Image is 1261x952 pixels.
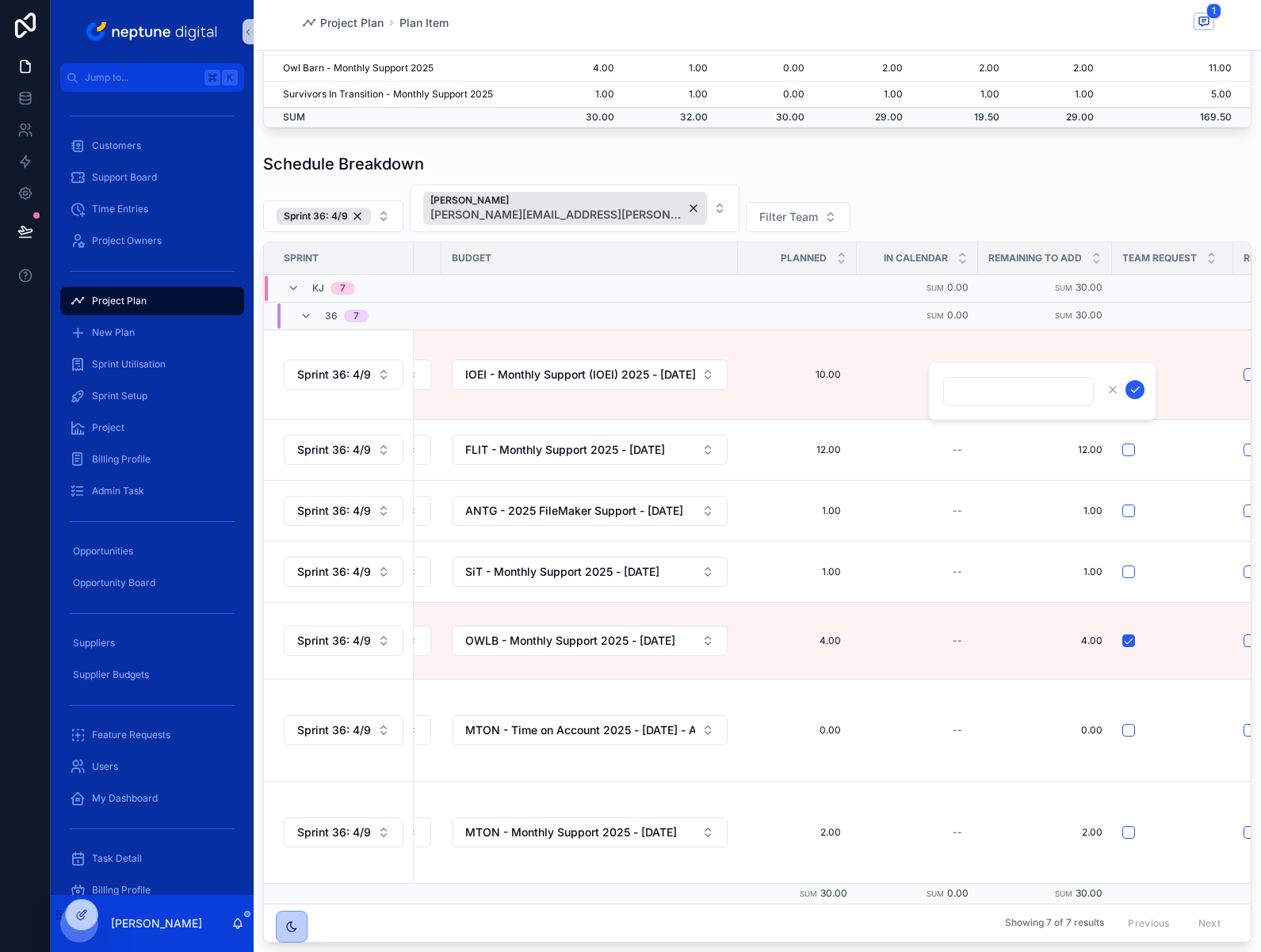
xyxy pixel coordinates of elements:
[325,310,338,322] span: 36
[452,626,728,656] button: Select Button
[754,634,841,647] span: 4.00
[988,826,1102,839] a: 2.00
[1009,55,1103,82] td: 2.00
[283,434,404,466] a: Select Button
[912,108,1009,127] td: 19.50
[754,444,841,456] span: 12.00
[283,556,404,588] a: Select Button
[953,826,962,839] div: --
[1206,3,1221,19] span: 1
[60,382,244,410] a: Sprint Setup
[60,844,244,873] a: Task Detail
[60,227,244,255] a: Project Owners
[410,185,739,232] button: Select Button
[283,359,404,390] a: Select Button
[1103,108,1251,127] td: 169.50
[988,565,1102,578] span: 1.00
[452,557,728,587] button: Select Button
[312,282,324,295] span: KJ
[451,495,728,527] a: Select Button
[263,200,403,232] button: Select Button
[927,311,944,320] small: Sum
[465,503,683,519] span: ANTG - 2025 FileMaker Support - [DATE]
[747,820,847,845] a: 2.00
[1009,82,1103,108] td: 1.00
[284,626,403,656] button: Select Button
[60,318,244,347] a: New Plan
[754,724,841,737] span: 0.00
[465,824,677,840] span: MTON - Monthly Support 2025 - [DATE]
[988,724,1102,737] a: 0.00
[353,310,359,322] div: 7
[60,661,244,689] a: Supplier Budgets
[717,55,814,82] td: 0.00
[747,362,847,387] a: 10.00
[953,634,962,647] div: --
[92,203,148,215] span: Time Entries
[83,19,222,44] img: App logo
[814,82,912,108] td: 1.00
[297,824,371,840] span: Sprint 36: 4/9
[1194,13,1214,32] button: 1
[1076,281,1102,293] span: 30.00
[60,163,244,192] a: Support Board
[60,195,244,223] a: Time Entries
[1055,284,1072,292] small: Sum
[73,545,133,558] span: Opportunities
[1055,889,1072,898] small: Sum
[60,445,244,474] a: Billing Profile
[224,71,236,84] span: K
[953,565,962,578] div: --
[60,477,244,505] a: Admin Task
[465,633,675,649] span: OWLB - Monthly Support 2025 - [DATE]
[92,234,162,247] span: Project Owners
[452,360,728,390] button: Select Button
[717,108,814,127] td: 30.00
[60,287,244,315] a: Project Plan
[297,442,371,458] span: Sprint 36: 4/9
[73,577,155,589] span: Opportunity Board
[60,721,244,749] a: Feature Requests
[60,350,244,379] a: Sprint Utilisation
[814,55,912,82] td: 2.00
[465,722,695,738] span: MTON - Time on Account 2025 - [DATE] - Ada Production Rewrite Extension - 5 days
[264,82,531,108] td: Survivors In Transition - Monthly Support 2025
[531,108,624,127] td: 30.00
[297,367,371,383] span: Sprint 36: 4/9
[927,284,944,292] small: Sum
[781,252,827,265] span: Planned
[988,505,1102,517] a: 1.00
[297,564,371,580] span: Sprint 36: 4/9
[866,628,969,653] a: --
[60,537,244,565] a: Opportunities
[452,435,728,465] button: Select Button
[92,358,166,371] span: Sprint Utilisation
[60,629,244,657] a: Suppliers
[451,817,728,848] a: Select Button
[92,792,158,805] span: My Dashboard
[452,817,728,847] button: Select Button
[624,55,717,82] td: 1.00
[340,282,346,295] div: 7
[430,194,684,207] span: [PERSON_NAME]
[60,784,244,813] a: My Dashboard
[60,876,244,904] a: Billing Profile
[717,82,814,108] td: 0.00
[1076,887,1102,899] span: 30.00
[465,564,659,580] span: SiT - Monthly Support 2025 - [DATE]
[297,503,371,519] span: Sprint 36: 4/9
[92,760,118,773] span: Users
[452,496,728,526] button: Select Button
[283,714,404,746] a: Select Button
[60,131,244,160] a: Customers
[297,722,371,738] span: Sprint 36: 4/9
[451,556,728,588] a: Select Button
[264,108,531,127] td: SUM
[85,71,198,84] span: Jump to...
[283,817,404,848] a: Select Button
[624,108,717,127] td: 32.00
[747,498,847,524] a: 1.00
